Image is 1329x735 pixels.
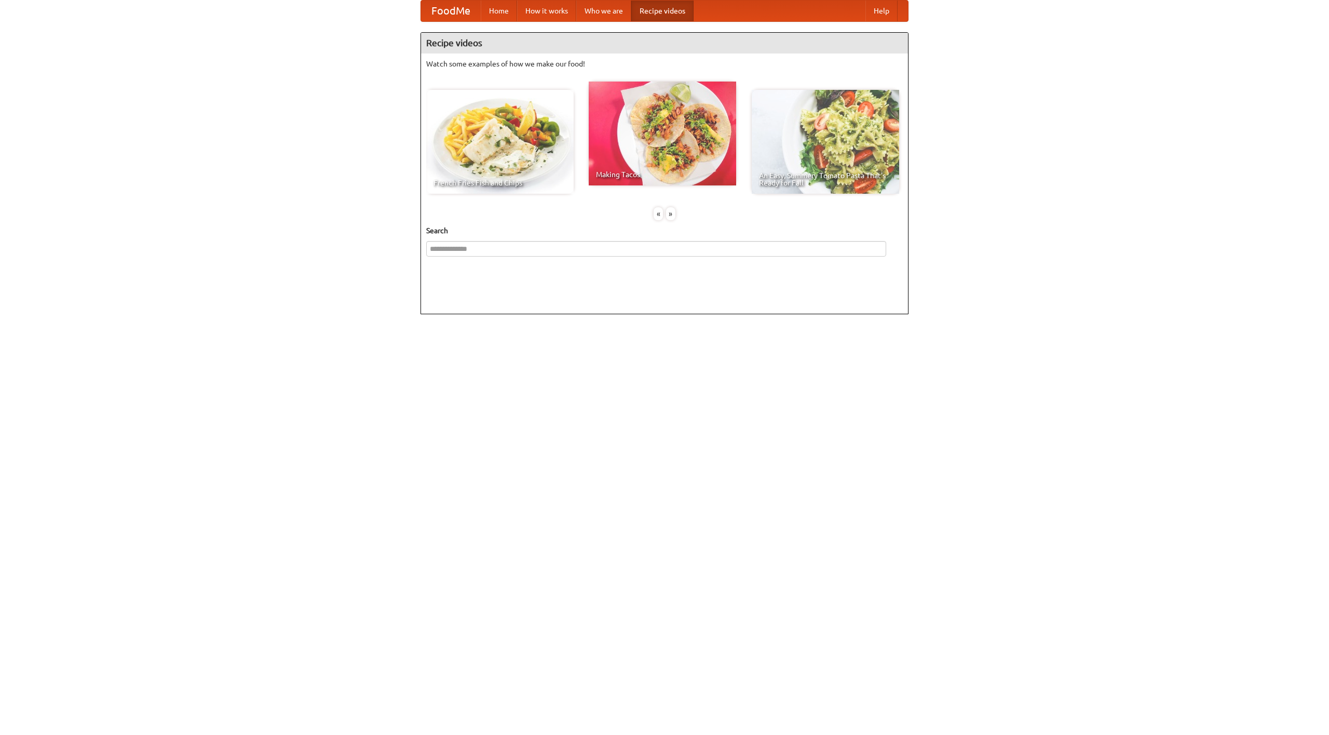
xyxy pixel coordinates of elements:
[421,1,481,21] a: FoodMe
[517,1,576,21] a: How it works
[481,1,517,21] a: Home
[654,207,663,220] div: «
[576,1,631,21] a: Who we are
[666,207,675,220] div: »
[421,33,908,54] h4: Recipe videos
[433,179,566,186] span: French Fries Fish and Chips
[759,172,892,186] span: An Easy, Summery Tomato Pasta That's Ready for Fall
[631,1,694,21] a: Recipe videos
[426,90,574,194] a: French Fries Fish and Chips
[589,82,736,185] a: Making Tacos
[426,225,903,236] h5: Search
[596,171,729,178] span: Making Tacos
[426,59,903,69] p: Watch some examples of how we make our food!
[865,1,898,21] a: Help
[752,90,899,194] a: An Easy, Summery Tomato Pasta That's Ready for Fall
